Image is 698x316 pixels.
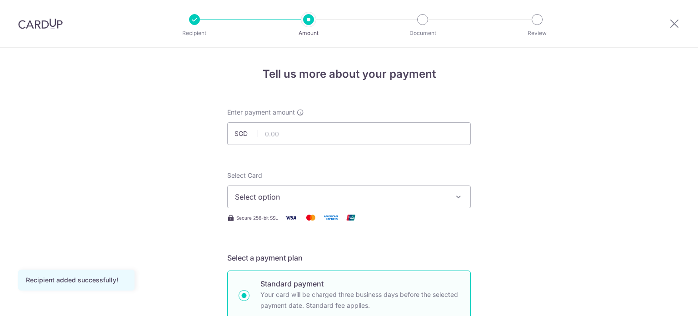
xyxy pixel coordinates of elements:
h5: Select a payment plan [227,252,471,263]
span: SGD [234,129,258,138]
p: Recipient [161,29,228,38]
img: Mastercard [302,212,320,223]
button: Select option [227,186,471,208]
p: Standard payment [260,278,459,289]
img: Visa [282,212,300,223]
span: translation missing: en.payables.payment_networks.credit_card.summary.labels.select_card [227,171,262,179]
img: Union Pay [342,212,360,223]
span: Select option [235,191,447,202]
span: Secure 256-bit SSL [236,214,278,221]
p: Amount [275,29,342,38]
p: Document [389,29,456,38]
img: CardUp [18,18,63,29]
input: 0.00 [227,122,471,145]
h4: Tell us more about your payment [227,66,471,82]
img: American Express [322,212,340,223]
div: Recipient added successfully! [26,276,127,285]
p: Your card will be charged three business days before the selected payment date. Standard fee appl... [260,289,459,311]
span: Enter payment amount [227,108,295,117]
p: Review [504,29,571,38]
